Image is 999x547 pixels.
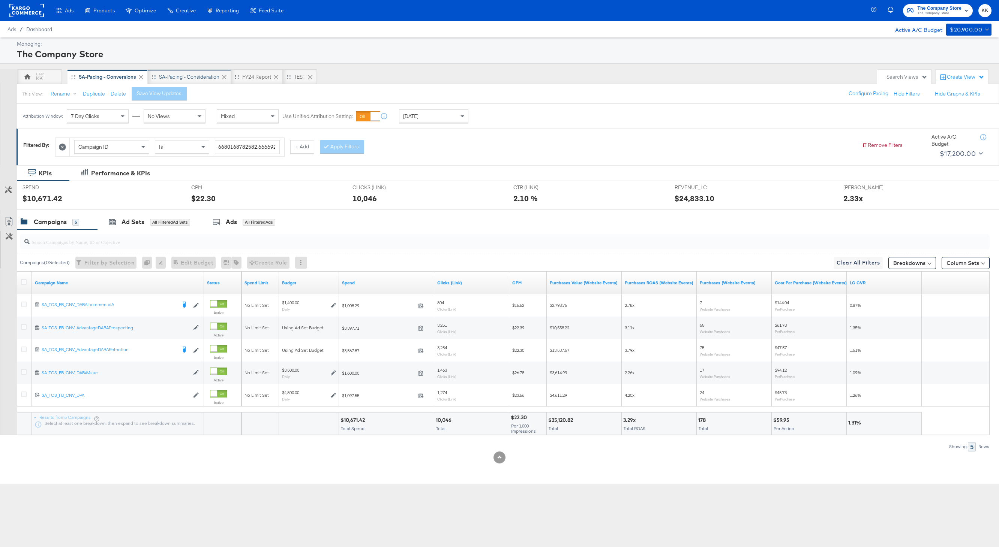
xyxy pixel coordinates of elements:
button: $17,200.00 [937,148,984,160]
button: Rename [45,87,84,101]
label: Active [210,310,227,315]
span: Ads [65,7,73,13]
span: $94.12 [775,367,787,373]
button: Column Sets [942,257,990,269]
div: Drag to reorder tab [151,75,156,79]
button: Clear All Filters [834,257,883,269]
span: Clear All Filters [837,258,880,268]
span: $47.57 [775,345,787,350]
div: $35,120.82 [548,417,575,424]
div: Showing: [949,444,968,449]
span: $22.39 [512,325,524,330]
span: [PERSON_NAME] [843,184,900,191]
span: 3.79x [625,347,634,353]
span: $13,537.57 [550,347,569,353]
div: Filtered By: [23,142,49,149]
a: The total value of the purchase actions divided by spend tracked by your Custom Audience pixel on... [625,280,694,286]
span: $3,397.71 [342,325,415,331]
span: 3,254 [437,345,447,350]
button: + Add [290,140,314,154]
sub: Per Purchase [775,397,795,401]
sub: Clicks (Link) [437,397,456,401]
label: Active [210,378,227,383]
sub: Per Purchase [775,329,795,334]
span: No Limit Set [244,370,269,375]
div: The Company Store [17,48,990,60]
span: Per 1,000 Impressions [511,423,536,434]
label: Active [210,400,227,405]
span: 1.35% [850,325,861,330]
div: $4,800.00 [282,390,299,396]
div: SA_TCS_FB_CNV_DABAIncrementalA [42,302,176,308]
button: Remove Filters [862,142,903,149]
span: Campaign ID [78,143,108,150]
button: $20,900.00 [946,24,991,36]
sub: Website Purchases [700,329,730,334]
div: Drag to reorder tab [235,75,239,79]
span: $22.30 [512,347,524,353]
div: $22.30 [511,414,529,421]
div: SA_TCS_FB_CNV_AdvantageDABAProspecting [42,325,189,331]
span: 24 [700,390,704,395]
a: The number of clicks on links appearing on your ad or Page that direct people to your sites off F... [437,280,506,286]
div: Drag to reorder tab [286,75,291,79]
span: $45.73 [775,390,787,395]
div: $17,200.00 [940,148,976,159]
div: 1.31% [848,419,863,426]
a: SA_TCS_FB_CNV_DABAValue [42,370,189,376]
a: 1/0 Purchases / Clicks [850,280,919,286]
sub: Clicks (Link) [437,329,456,334]
span: $3,614.99 [550,370,567,375]
sub: Clicks (Link) [437,352,456,356]
div: Create View [947,73,984,81]
div: Ads [226,218,237,226]
span: No Limit Set [244,392,269,398]
sub: Website Purchases [700,397,730,401]
div: Ad Sets [121,218,144,226]
div: All Filtered Ads [243,219,275,226]
div: Campaigns [34,218,67,226]
span: 75 [700,345,704,350]
span: The Company Store [917,4,961,12]
span: 17 [700,367,704,373]
div: Drag to reorder tab [71,75,75,79]
div: 2.10 % [513,193,538,204]
div: $3,500.00 [282,367,299,373]
sub: Daily [282,397,290,401]
span: Ads [7,26,16,32]
sub: Daily [282,307,290,311]
a: Dashboard [26,26,52,32]
span: 7 [700,300,702,305]
div: This View: [22,91,42,97]
span: $2,798.75 [550,302,567,308]
input: Enter a search term [215,140,280,154]
span: 1.09% [850,370,861,375]
button: The Company StoreThe Company Store [903,4,973,17]
span: 3.11x [625,325,634,330]
span: No Limit Set [244,302,269,308]
sub: Website Purchases [700,307,730,311]
span: / [16,26,26,32]
sub: Per Purchase [775,307,795,311]
span: 1,274 [437,390,447,395]
span: KK [981,6,988,15]
span: Total [549,426,558,431]
div: FY24 Report [242,73,271,81]
div: Using Ad Set Budget [282,347,336,353]
div: Campaigns ( 0 Selected) [20,259,70,266]
span: Feed Suite [259,7,283,13]
div: Performance & KPIs [91,169,150,178]
span: $23.66 [512,392,524,398]
div: $24,833.10 [675,193,714,204]
span: $1,600.00 [342,370,415,376]
span: No Limit Set [244,325,269,330]
a: The maximum amount you're willing to spend on your ads, on average each day or over the lifetime ... [282,280,336,286]
button: Configure Pacing [843,87,894,100]
span: $61.78 [775,322,787,328]
sub: Website Purchases [700,352,730,356]
a: If set, this is the maximum spend for your campaign. [244,280,276,286]
span: Total ROAS [624,426,645,431]
span: Products [93,7,115,13]
button: Hide Filters [894,90,920,97]
span: 3,251 [437,322,447,328]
